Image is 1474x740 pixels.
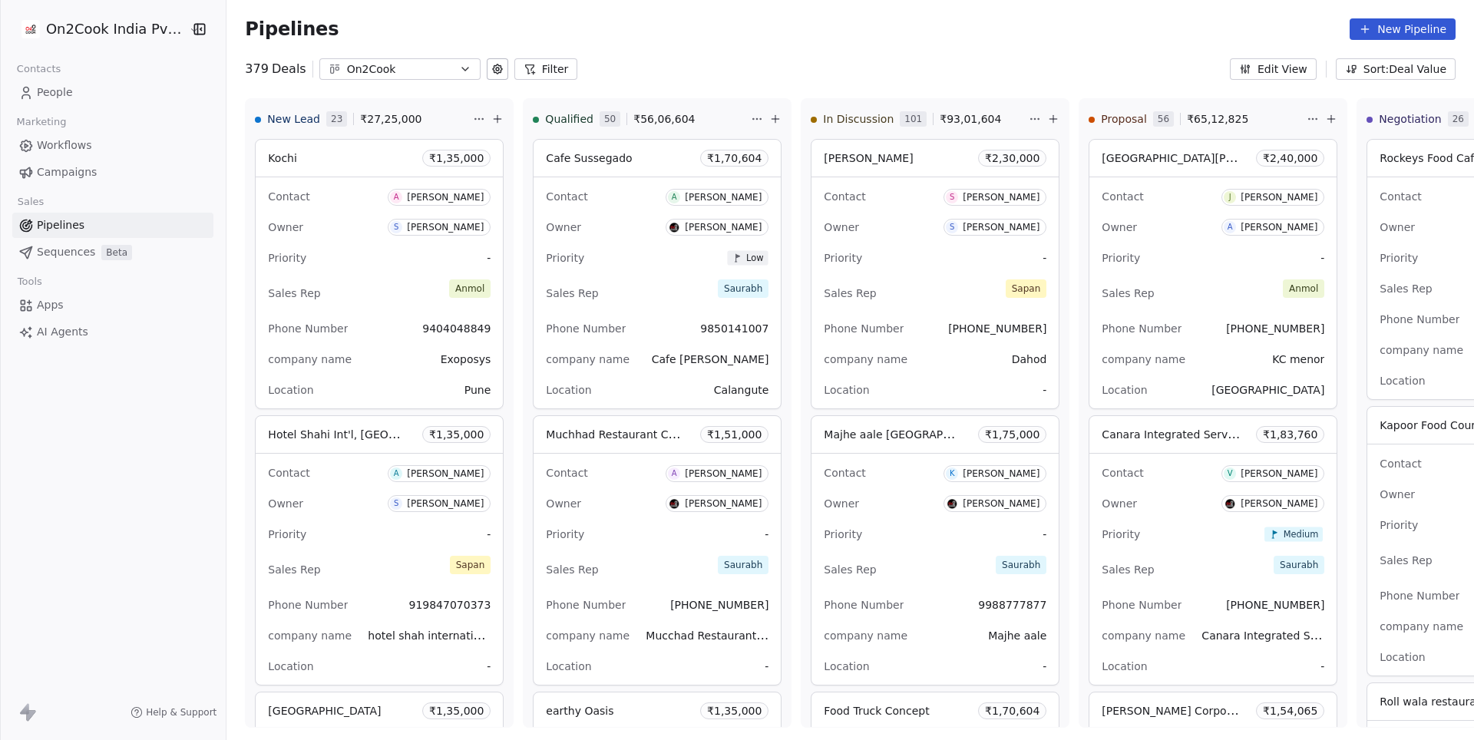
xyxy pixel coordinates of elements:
span: [GEOGRAPHIC_DATA] [268,705,381,717]
span: Saurabh [996,556,1046,574]
div: Kochi₹1,35,000ContactA[PERSON_NAME]OwnerS[PERSON_NAME]Priority-Sales RepAnmolPhone Number94040488... [255,139,504,409]
div: [PERSON_NAME] [963,222,1039,233]
span: Location [824,384,869,396]
span: Owner [1380,488,1415,500]
span: Phone Number [824,599,904,611]
span: 23 [326,111,347,127]
div: [PERSON_NAME] [1241,222,1317,233]
span: [PHONE_NUMBER] [948,322,1046,335]
span: Contact [546,467,587,479]
span: company name [268,353,352,365]
span: Beta [101,245,132,260]
span: Muchhad Restaurant Cafe & Lounge(Pure Veg) [546,427,795,441]
span: Contact [1380,190,1421,203]
span: - [1043,382,1046,398]
a: Campaigns [12,160,213,185]
span: Cafe [PERSON_NAME] [652,353,769,365]
div: Muchhad Restaurant Cafe & Lounge(Pure Veg)₹1,51,000ContactA[PERSON_NAME]OwnerS[PERSON_NAME]Priori... [533,415,782,685]
span: Phone Number [546,322,626,335]
span: 9404048849 [422,322,491,335]
div: S [394,497,398,510]
span: ₹ 1,75,000 [985,427,1039,442]
span: ₹ 1,35,000 [707,703,762,719]
div: V [1228,467,1233,480]
div: New Lead23₹27,25,000 [255,99,470,139]
div: A [672,191,677,203]
span: Dahod [1012,353,1047,365]
div: [PERSON_NAME] [407,192,484,203]
span: Priority [1380,252,1418,264]
span: Medium [1284,528,1319,540]
img: S [669,222,680,233]
div: [PERSON_NAME]₹2,30,000ContactS[PERSON_NAME]OwnerS[PERSON_NAME]Priority-Sales RepSapanPhone Number... [811,139,1059,409]
span: Pipelines [245,18,339,40]
span: Sales Rep [268,563,320,576]
span: Priority [1380,519,1418,531]
span: [PERSON_NAME] Corporation - C K [1102,703,1287,718]
span: Sales Rep [1102,287,1154,299]
button: Edit View [1230,58,1317,80]
div: Majhe aale [GEOGRAPHIC_DATA]₹1,75,000ContactK[PERSON_NAME]OwnerS[PERSON_NAME]Priority-Sales RepSa... [811,415,1059,685]
span: Owner [268,221,303,233]
a: AI Agents [12,319,213,345]
span: Contacts [10,58,68,81]
div: Qualified50₹56,06,604 [533,99,748,139]
span: company name [546,629,630,642]
span: - [487,250,491,266]
span: Contact [824,467,865,479]
span: company name [824,353,907,365]
span: company name [1102,353,1185,365]
span: Owner [546,221,581,233]
span: 919847070373 [408,599,491,611]
span: Pune [464,384,491,396]
img: S [947,498,958,510]
span: Canara Integrated Services Pvt Ltd [1201,628,1390,643]
span: Priority [824,528,862,540]
span: Food Truck Concept [824,705,929,717]
span: Marketing [10,111,73,134]
span: AI Agents [37,324,88,340]
span: company name [268,629,352,642]
span: Sales Rep [546,287,598,299]
span: 56 [1153,111,1174,127]
span: - [487,527,491,542]
span: ₹ 2,30,000 [985,150,1039,166]
a: People [12,80,213,105]
span: Contact [1102,190,1143,203]
span: Owner [1102,497,1137,510]
span: [GEOGRAPHIC_DATA] [1211,384,1324,396]
span: Phone Number [1102,599,1182,611]
span: Phone Number [1380,590,1459,602]
span: ₹ 1,35,000 [429,150,484,166]
span: ₹ 1,51,000 [707,427,762,442]
span: New Lead [267,111,320,127]
span: [PHONE_NUMBER] [1226,599,1324,611]
span: Sales Rep [1380,554,1432,567]
span: Sales Rep [824,563,876,576]
span: ₹ 1,70,604 [707,150,762,166]
span: Priority [268,252,306,264]
span: Sapan [1006,279,1047,298]
div: [PERSON_NAME] [407,468,484,479]
img: on2cook%20logo-04%20copy.jpg [21,20,40,38]
span: Cafe Sussegado [546,152,632,164]
span: - [1043,659,1046,674]
span: [PHONE_NUMBER] [1226,322,1324,335]
span: In Discussion [823,111,894,127]
span: Pipelines [37,217,84,233]
span: Anmol [449,279,491,298]
span: Majhe aale [988,629,1046,642]
span: - [1043,527,1046,542]
span: Exoposys [441,353,491,365]
button: On2Cook India Pvt. Ltd. [18,16,179,42]
span: Location [1102,384,1147,396]
button: Sort: Deal Value [1336,58,1456,80]
div: A [394,191,399,203]
span: Location [546,384,591,396]
span: Owner [1380,221,1415,233]
span: Owner [824,497,859,510]
span: Hotel Shahi Int'l, [GEOGRAPHIC_DATA] [268,427,473,441]
span: Tools [11,270,48,293]
span: Location [268,660,313,672]
span: KC menor [1272,353,1324,365]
